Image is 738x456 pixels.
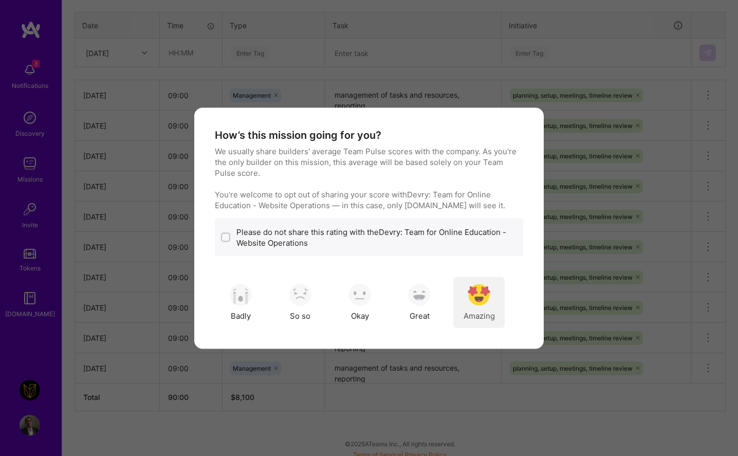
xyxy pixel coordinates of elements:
[468,284,490,306] img: soso
[289,284,311,306] img: soso
[290,311,310,321] span: So so
[348,284,371,306] img: soso
[194,107,544,349] div: modal
[408,284,431,306] img: soso
[215,145,523,210] p: We usually share builders' average Team Pulse scores with the company. As you're the only builder...
[464,311,495,321] span: Amazing
[231,311,251,321] span: Badly
[215,128,381,141] h4: How’s this mission going for you?
[236,226,517,248] label: Please do not share this rating with the Devry: Team for Online Education - Website Operations
[229,284,252,306] img: soso
[351,311,369,321] span: Okay
[410,311,430,321] span: Great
